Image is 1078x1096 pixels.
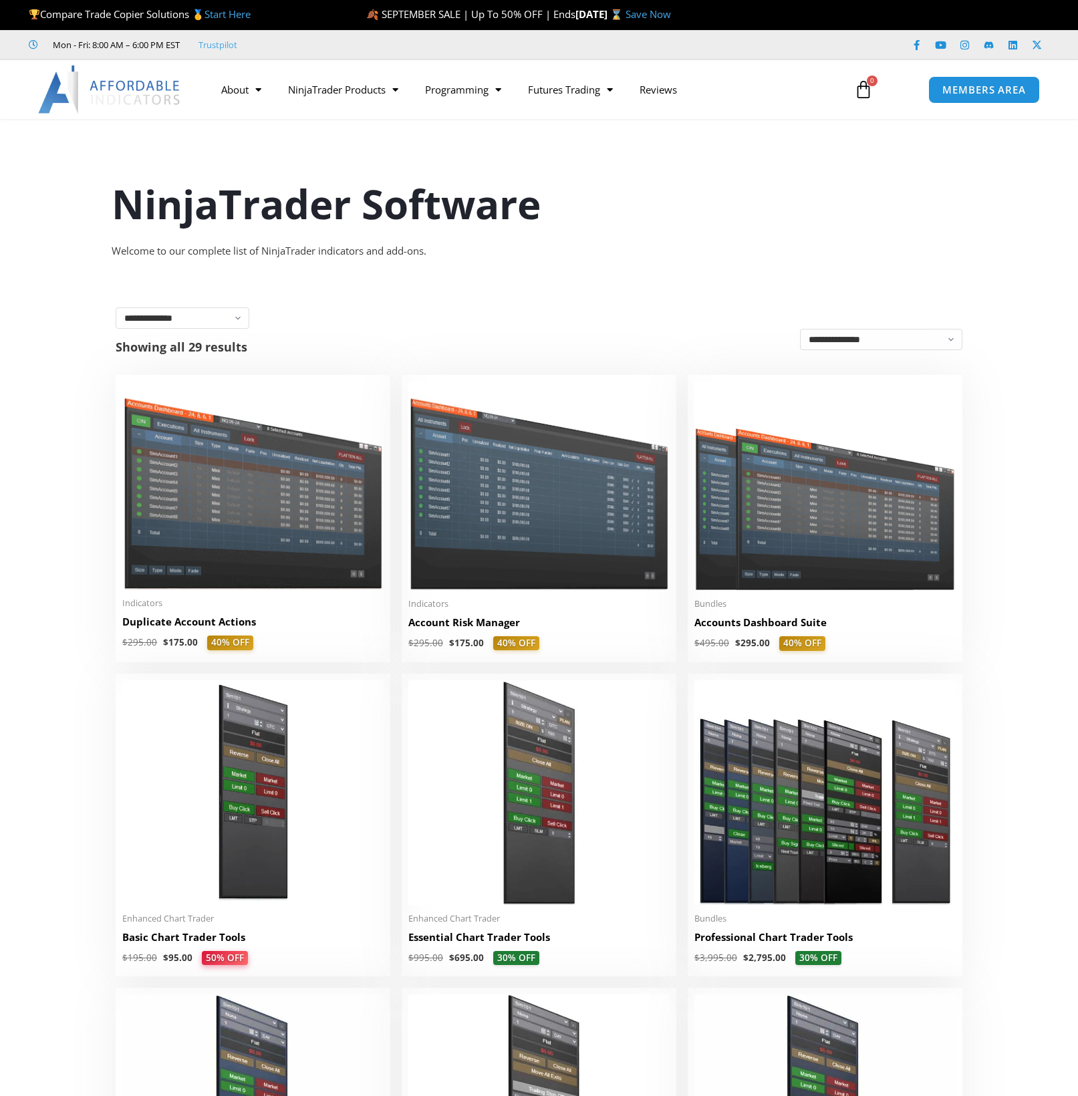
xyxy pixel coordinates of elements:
span: $ [122,952,128,964]
bdi: 295.00 [408,637,443,649]
span: 40% OFF [493,636,539,651]
bdi: 95.00 [163,952,192,964]
a: Account Risk Manager [408,615,670,636]
span: $ [408,952,414,964]
span: $ [408,637,414,649]
img: Account Risk Manager [408,382,670,589]
bdi: 2,795.00 [743,952,786,964]
h2: Accounts Dashboard Suite [694,615,956,630]
img: 🏆 [29,9,39,19]
bdi: 175.00 [163,636,198,648]
span: $ [694,952,700,964]
span: 30% OFF [795,951,841,966]
a: Duplicate Account Actions [122,615,384,636]
span: Indicators [408,598,670,609]
span: $ [122,636,128,648]
span: $ [743,952,749,964]
h2: Basic Chart Trader Tools [122,930,384,944]
a: Save Now [626,7,671,21]
a: About [208,74,275,105]
a: Basic Chart Trader Tools [122,930,384,951]
a: NinjaTrader Products [275,74,412,105]
span: MEMBERS AREA [942,85,1026,95]
img: LogoAI | Affordable Indicators – NinjaTrader [38,65,182,114]
a: Professional Chart Trader Tools [694,930,956,951]
span: 30% OFF [493,951,539,966]
a: 0 [834,70,893,109]
h2: Professional Chart Trader Tools [694,930,956,944]
select: Shop order [800,329,962,350]
a: Start Here [205,7,251,21]
span: 0 [867,76,878,86]
span: $ [449,637,454,649]
a: Reviews [626,74,690,105]
strong: [DATE] ⌛ [575,7,626,21]
span: $ [163,952,168,964]
span: 40% OFF [779,636,825,651]
a: Trustpilot [198,37,237,53]
a: Programming [412,74,515,105]
span: Bundles [694,598,956,609]
bdi: 695.00 [449,952,484,964]
bdi: 295.00 [122,636,157,648]
img: ProfessionalToolsBundlePage [694,680,956,905]
img: BasicTools [122,680,384,905]
span: 🍂 SEPTEMBER SALE | Up To 50% OFF | Ends [366,7,575,21]
span: $ [735,637,740,649]
a: Accounts Dashboard Suite [694,615,956,636]
span: Enhanced Chart Trader [408,913,670,924]
span: $ [449,952,454,964]
nav: Menu [208,74,839,105]
h2: Account Risk Manager [408,615,670,630]
span: 50% OFF [202,951,248,966]
img: Accounts Dashboard Suite [694,382,956,590]
a: MEMBERS AREA [928,76,1040,104]
bdi: 3,995.00 [694,952,737,964]
a: Essential Chart Trader Tools [408,930,670,951]
span: Mon - Fri: 8:00 AM – 6:00 PM EST [49,37,180,53]
div: Welcome to our complete list of NinjaTrader indicators and add-ons. [112,242,967,261]
span: Indicators [122,597,384,609]
a: Futures Trading [515,74,626,105]
p: Showing all 29 results [116,341,247,353]
img: Duplicate Account Actions [122,382,384,589]
span: Bundles [694,913,956,924]
bdi: 295.00 [735,637,770,649]
bdi: 195.00 [122,952,157,964]
bdi: 995.00 [408,952,443,964]
span: 40% OFF [207,636,253,650]
img: Essential Chart Trader Tools [408,680,670,905]
h2: Duplicate Account Actions [122,615,384,629]
bdi: 495.00 [694,637,729,649]
span: Enhanced Chart Trader [122,913,384,924]
h2: Essential Chart Trader Tools [408,930,670,944]
span: Compare Trade Copier Solutions 🥇 [29,7,251,21]
span: $ [163,636,168,648]
span: $ [694,637,700,649]
bdi: 175.00 [449,637,484,649]
h1: NinjaTrader Software [112,176,967,232]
